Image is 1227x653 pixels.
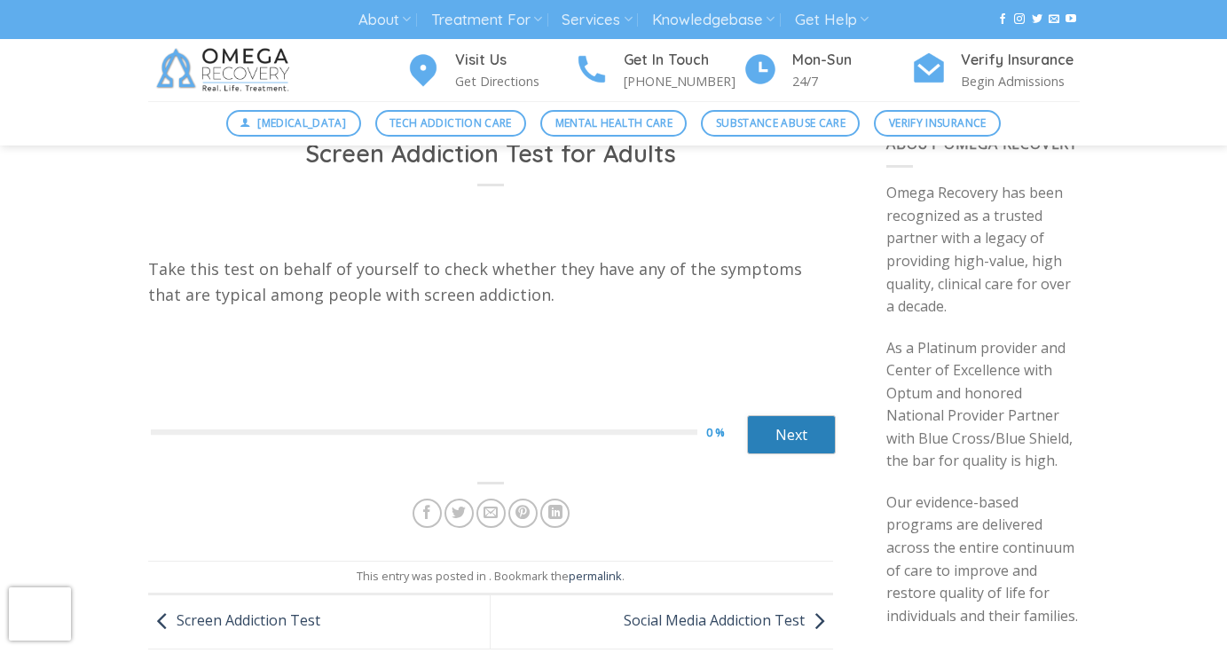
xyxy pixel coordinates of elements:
h4: Verify Insurance [961,49,1080,72]
a: Social Media Addiction Test [624,610,833,630]
a: Pin on Pinterest [508,499,538,528]
a: Share on LinkedIn [540,499,570,528]
a: Mental Health Care [540,110,687,137]
a: Verify Insurance [874,110,1001,137]
a: Screen Addiction Test [148,610,320,630]
span: Verify Insurance [889,114,987,131]
a: Visit Us Get Directions [405,49,574,92]
p: Get Directions [455,71,574,91]
h4: Visit Us [455,49,574,72]
span: Mental Health Care [555,114,672,131]
p: 24/7 [792,71,911,91]
h4: Get In Touch [624,49,743,72]
h1: Screen Addiction Test for Adults [169,138,813,169]
a: Knowledgebase [652,4,775,36]
footer: This entry was posted in . Bookmark the . [148,561,834,594]
a: Follow on Instagram [1014,13,1025,26]
p: Omega Recovery has been recognized as a trusted partner with a legacy of providing high-value, hi... [886,182,1080,319]
a: Share on Facebook [413,499,442,528]
a: Tech Addiction Care [375,110,527,137]
a: Follow on Twitter [1032,13,1042,26]
div: 0 % [706,423,747,442]
a: Get In Touch [PHONE_NUMBER] [574,49,743,92]
a: Follow on YouTube [1066,13,1076,26]
iframe: reCAPTCHA [9,587,71,641]
a: [MEDICAL_DATA] [226,110,361,137]
a: Substance Abuse Care [701,110,860,137]
span: Tech Addiction Care [389,114,512,131]
a: Verify Insurance Begin Admissions [911,49,1080,92]
p: Begin Admissions [961,71,1080,91]
a: Follow on Facebook [997,13,1008,26]
a: Share on Twitter [444,499,474,528]
p: Take this test on behalf of yourself to check whether they have any of the symptoms that are typi... [148,256,834,308]
span: [MEDICAL_DATA] [257,114,346,131]
span: Substance Abuse Care [716,114,846,131]
p: As a Platinum provider and Center of Excellence with Optum and honored National Provider Partner ... [886,337,1080,474]
a: Next [747,415,836,454]
a: About [358,4,411,36]
img: Omega Recovery [148,39,303,101]
p: Our evidence-based programs are delivered across the entire continuum of care to improve and rest... [886,492,1080,628]
h4: Mon-Sun [792,49,911,72]
a: Email to a Friend [476,499,506,528]
a: Send us an email [1049,13,1059,26]
a: permalink [569,568,622,584]
a: Services [562,4,632,36]
a: Treatment For [431,4,542,36]
p: [PHONE_NUMBER] [624,71,743,91]
a: Get Help [795,4,869,36]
